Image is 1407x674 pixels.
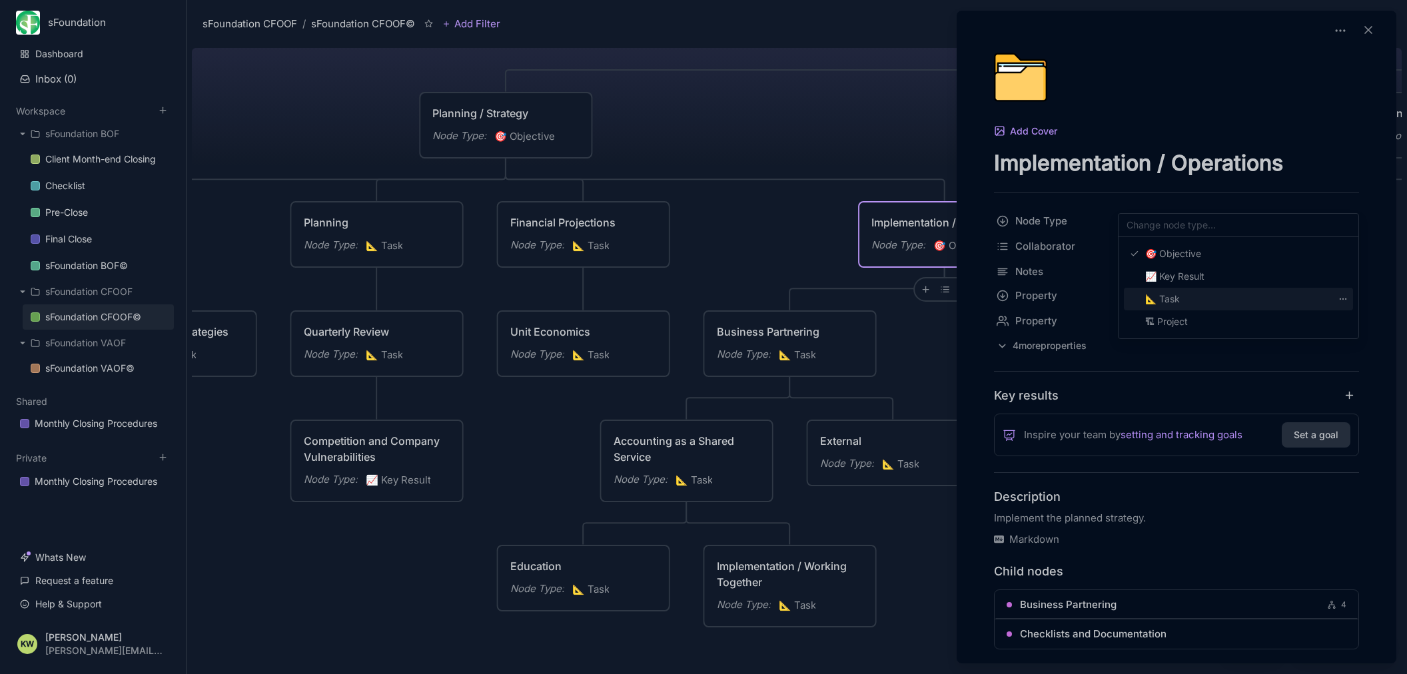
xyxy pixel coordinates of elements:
span: Project [1145,314,1188,330]
i: 🎯 [1145,248,1159,259]
i: 📈 [1145,270,1159,282]
i: 📐 [1145,293,1159,304]
span: Objective [1145,246,1201,262]
span: Key Result [1145,268,1204,284]
input: Change node type... [1119,214,1358,236]
span: Task [1145,291,1180,307]
i: 🏗 [1145,316,1157,327]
